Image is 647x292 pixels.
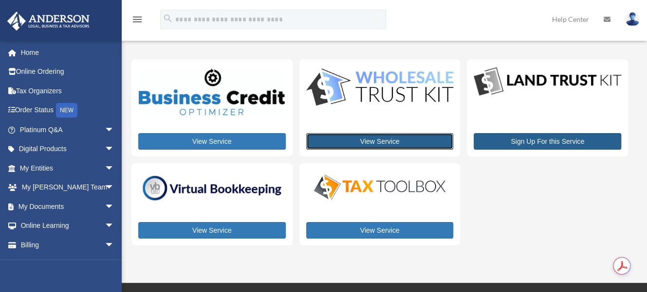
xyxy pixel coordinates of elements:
[105,216,124,236] span: arrow_drop_down
[474,66,621,98] img: LandTrust_lgo-1.jpg
[7,139,124,159] a: Digital Productsarrow_drop_down
[7,178,129,197] a: My [PERSON_NAME] Teamarrow_drop_down
[7,197,129,216] a: My Documentsarrow_drop_down
[7,62,129,82] a: Online Ordering
[7,120,129,139] a: Platinum Q&Aarrow_drop_down
[131,14,143,25] i: menu
[306,133,454,150] a: View Service
[625,12,640,26] img: User Pic
[306,222,454,239] a: View Service
[4,12,92,31] img: Anderson Advisors Platinum Portal
[7,158,129,178] a: My Entitiesarrow_drop_down
[138,222,286,239] a: View Service
[7,235,129,255] a: Billingarrow_drop_down
[105,197,124,217] span: arrow_drop_down
[105,120,124,140] span: arrow_drop_down
[138,133,286,150] a: View Service
[7,216,129,236] a: Online Learningarrow_drop_down
[131,17,143,25] a: menu
[105,158,124,178] span: arrow_drop_down
[105,139,124,159] span: arrow_drop_down
[56,103,77,118] div: NEW
[105,178,124,198] span: arrow_drop_down
[7,43,129,62] a: Home
[7,101,129,120] a: Order StatusNEW
[7,255,129,274] a: Events Calendar
[7,81,129,101] a: Tax Organizers
[163,13,173,24] i: search
[105,235,124,255] span: arrow_drop_down
[474,133,621,150] a: Sign Up For this Service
